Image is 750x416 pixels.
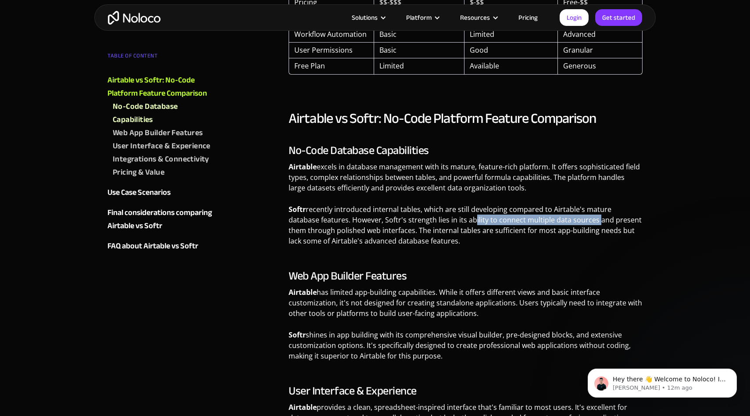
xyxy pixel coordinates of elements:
[107,74,214,100] a: Airtable vs Softr: No-Code Platform Feature Comparison
[460,12,490,23] div: Resources
[289,330,306,340] strong: Softr
[113,166,214,179] a: Pricing & Value
[289,58,374,74] td: Free Plan
[464,58,558,74] td: Available
[341,12,395,23] div: Solutions
[289,162,317,172] strong: Airtable
[113,100,214,126] a: No-Code Database Capabilities
[107,240,214,253] a: FAQ about Airtable vs Softr
[563,61,596,71] a: Generous
[352,12,378,23] div: Solutions
[113,126,214,140] a: Web App Builder Features
[107,49,214,67] div: TABLE OF CONTENT
[107,186,171,199] div: Use Case Scenarios
[374,43,464,58] td: Basic
[289,269,643,283] h3: Web App Builder Features
[289,144,643,157] h3: No-Code Database Capabilities
[289,204,643,253] p: recently introduced internal tables, which are still developing compared to Airtable's mature dat...
[507,12,549,23] a: Pricing
[289,110,643,127] h2: Airtable vs Softr: No-Code Platform Feature Comparison
[113,153,209,166] div: Integrations & Connectivity
[289,287,643,325] p: has limited app-building capabilities. While it offers different views and basic interface custom...
[464,43,558,58] td: Good
[595,9,642,26] a: Get started
[289,287,317,297] strong: Airtable
[113,153,214,166] a: Integrations & Connectivity
[395,12,449,23] div: Platform
[289,43,374,58] td: User Permissions
[107,206,214,233] a: Final considerations comparing Airtable vs Softr
[289,204,306,214] strong: Softr
[289,384,643,398] h3: User Interface & Experience
[563,45,593,55] a: Granular
[113,166,164,179] div: Pricing & Value
[406,12,432,23] div: Platform
[563,29,596,39] a: Advanced
[560,9,589,26] a: Login
[289,330,643,368] p: shines in app building with its comprehensive visual builder, pre-designed blocks, and extensive ...
[107,186,214,199] a: Use Case Scenarios
[449,12,507,23] div: Resources
[575,350,750,412] iframe: Intercom notifications message
[107,240,198,253] div: FAQ about Airtable vs Softr
[113,140,214,153] a: User Interface & Experience
[374,58,464,74] td: Limited
[289,161,643,200] p: excels in database management with its mature, feature-rich platform. It offers sophisticated fie...
[289,402,317,412] strong: Airtable
[113,140,211,153] div: User Interface & Experience
[108,11,161,25] a: home
[113,126,203,140] div: Web App Builder Features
